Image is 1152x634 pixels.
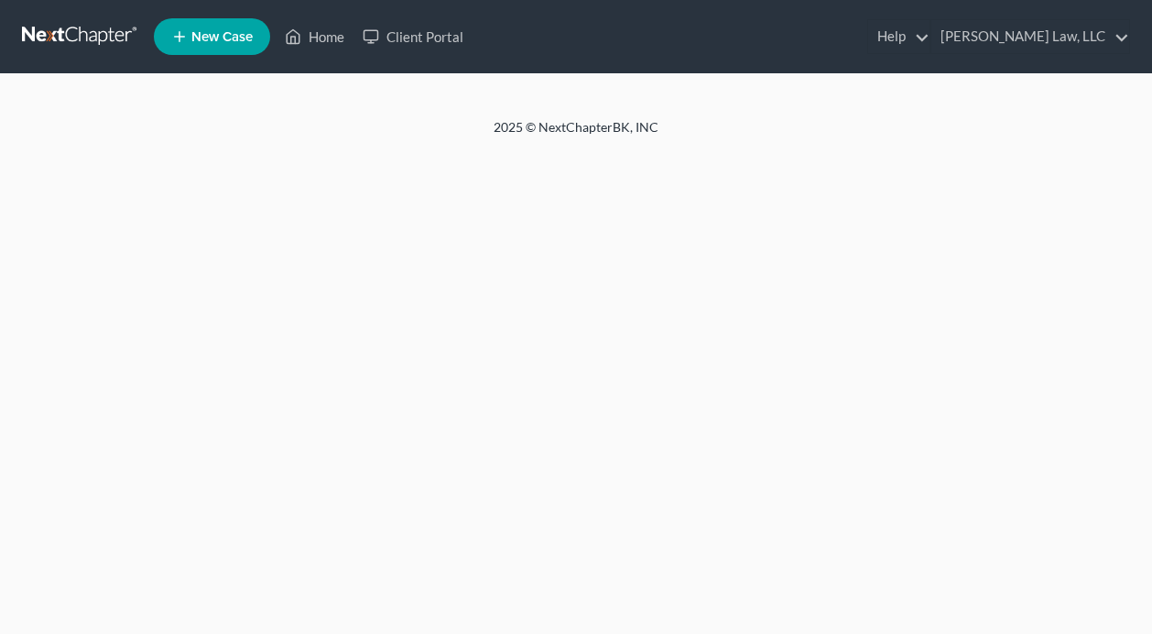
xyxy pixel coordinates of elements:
[353,20,473,53] a: Client Portal
[54,118,1098,151] div: 2025 © NextChapterBK, INC
[276,20,353,53] a: Home
[931,20,1129,53] a: [PERSON_NAME] Law, LLC
[154,18,270,55] new-legal-case-button: New Case
[868,20,929,53] a: Help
